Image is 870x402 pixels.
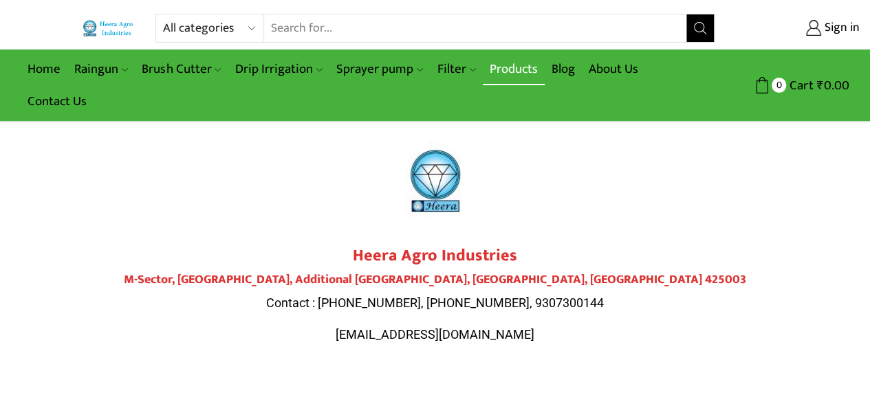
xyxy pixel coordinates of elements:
span: 0 [772,78,786,92]
span: Contact : [PHONE_NUMBER], [PHONE_NUMBER], 9307300144 [266,295,604,310]
h4: M-Sector, [GEOGRAPHIC_DATA], Additional [GEOGRAPHIC_DATA], [GEOGRAPHIC_DATA], [GEOGRAPHIC_DATA] 4... [50,273,820,288]
span: [EMAIL_ADDRESS][DOMAIN_NAME] [336,327,534,342]
a: About Us [582,53,645,85]
span: Cart [786,76,814,95]
a: Sign in [735,16,860,41]
a: Products [483,53,545,85]
bdi: 0.00 [817,75,849,96]
a: Raingun [67,53,135,85]
button: Search button [686,14,714,42]
img: heera-logo-1000 [384,129,487,232]
a: Blog [545,53,582,85]
a: Drip Irrigation [228,53,329,85]
strong: Heera Agro Industries [353,242,517,269]
span: ₹ [817,75,824,96]
span: Sign in [821,19,860,37]
a: Filter [431,53,483,85]
a: Home [21,53,67,85]
a: 0 Cart ₹0.00 [728,73,849,98]
a: Contact Us [21,85,94,118]
a: Brush Cutter [135,53,228,85]
a: Sprayer pump [329,53,430,85]
input: Search for... [264,14,686,42]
